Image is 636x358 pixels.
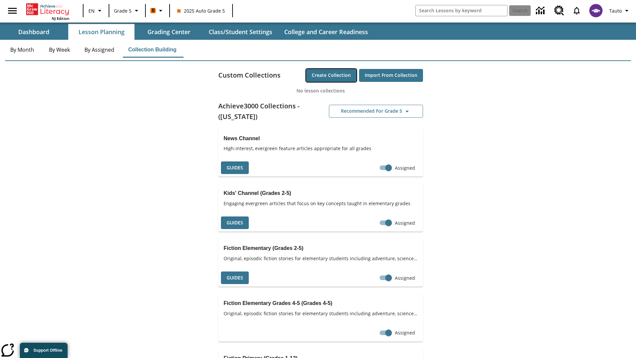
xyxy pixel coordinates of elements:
[88,7,95,14] span: EN
[221,271,249,284] button: Guides
[224,299,418,308] h3: Fiction Elementary Grades 4-5 (Grades 4-5)
[224,200,418,207] span: Engaging evergreen articles that focus on key concepts taught in elementary grades
[43,42,76,58] button: By Week
[26,2,69,21] div: Home
[218,70,281,81] h2: Custom Collections
[224,244,418,253] h3: Fiction Elementary (Grades 2-5)
[26,3,69,16] a: Home
[607,5,633,17] button: Profile/Settings
[585,2,607,19] button: Select a new avatar
[224,310,418,317] span: Original, episodic fiction stories for elementary students including adventure, science fiction, ...
[395,219,415,226] span: Assigned
[395,274,415,281] span: Assigned
[221,216,249,229] button: Guides
[218,87,423,94] p: No lesson collections
[111,5,143,17] button: Grade: Grade 5, Select a grade
[68,24,134,40] button: Lesson Planning
[532,2,550,20] a: Data Center
[114,7,132,14] span: Grade 5
[218,101,321,122] h2: Achieve3000 Collections - ([US_STATE])
[224,189,418,198] h3: Kids' Channel (Grades 2-5)
[568,2,585,19] a: Notifications
[224,255,418,262] span: Original, episodic fiction stories for elementary students including adventure, science fiction, ...
[416,5,507,16] input: search field
[395,329,415,336] span: Assigned
[79,42,120,58] button: By Assigned
[5,42,39,58] button: By Month
[33,348,62,353] span: Support Offline
[136,24,202,40] button: Grading Center
[52,16,69,21] span: NJ Edition
[279,24,373,40] button: College and Career Readiness
[152,6,155,15] span: B
[589,4,603,17] img: avatar image
[395,164,415,171] span: Assigned
[20,343,68,358] button: Support Offline
[359,69,423,82] button: Import from Collection
[85,5,107,17] button: Language: EN, Select a language
[329,105,423,118] button: Recommended for Grade 5
[1,24,67,40] button: Dashboard
[3,1,22,21] button: Open side menu
[224,145,418,152] span: High-interest, evergreen feature articles appropriate for all grades
[123,42,182,58] button: Collection Building
[221,161,249,174] button: Guides
[203,24,278,40] button: Class/Student Settings
[177,7,225,14] span: 2025 Auto Grade 5
[224,134,418,143] h3: News Channel
[148,5,167,17] button: Boost Class color is orange. Change class color
[609,7,622,14] span: Tauto
[550,2,568,20] a: Resource Center, Will open in new tab
[306,69,356,82] button: Create Collection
